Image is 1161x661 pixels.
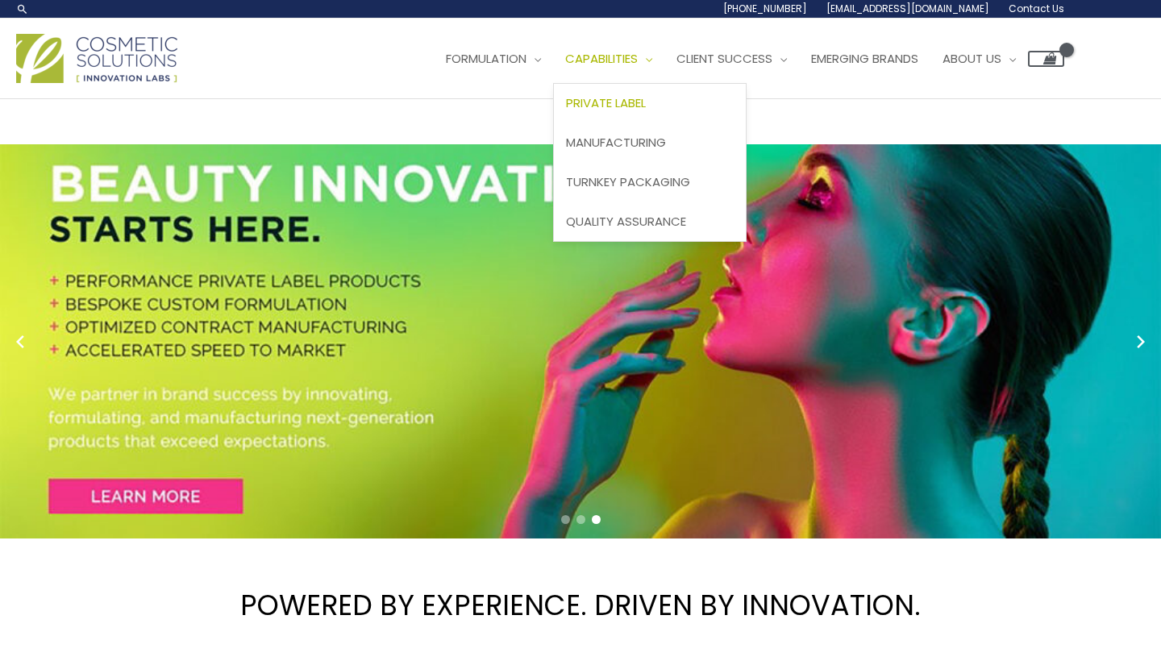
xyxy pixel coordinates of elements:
[930,35,1028,83] a: About Us
[554,202,746,241] a: Quality Assurance
[943,50,1001,67] span: About Us
[434,35,553,83] a: Formulation
[664,35,799,83] a: Client Success
[1129,330,1153,354] button: Next slide
[561,515,570,524] span: Go to slide 1
[576,515,585,524] span: Go to slide 2
[422,35,1064,83] nav: Site Navigation
[566,134,666,151] span: Manufacturing
[16,2,29,15] a: Search icon link
[554,84,746,123] a: Private Label
[554,123,746,163] a: Manufacturing
[565,50,638,67] span: Capabilities
[566,173,690,190] span: Turnkey Packaging
[811,50,918,67] span: Emerging Brands
[826,2,989,15] span: [EMAIL_ADDRESS][DOMAIN_NAME]
[566,94,646,111] span: Private Label
[8,330,32,354] button: Previous slide
[1028,51,1064,67] a: View Shopping Cart, empty
[554,162,746,202] a: Turnkey Packaging
[446,50,526,67] span: Formulation
[553,35,664,83] a: Capabilities
[799,35,930,83] a: Emerging Brands
[676,50,772,67] span: Client Success
[723,2,807,15] span: [PHONE_NUMBER]
[566,213,686,230] span: Quality Assurance
[16,34,177,83] img: Cosmetic Solutions Logo
[1009,2,1064,15] span: Contact Us
[592,515,601,524] span: Go to slide 3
